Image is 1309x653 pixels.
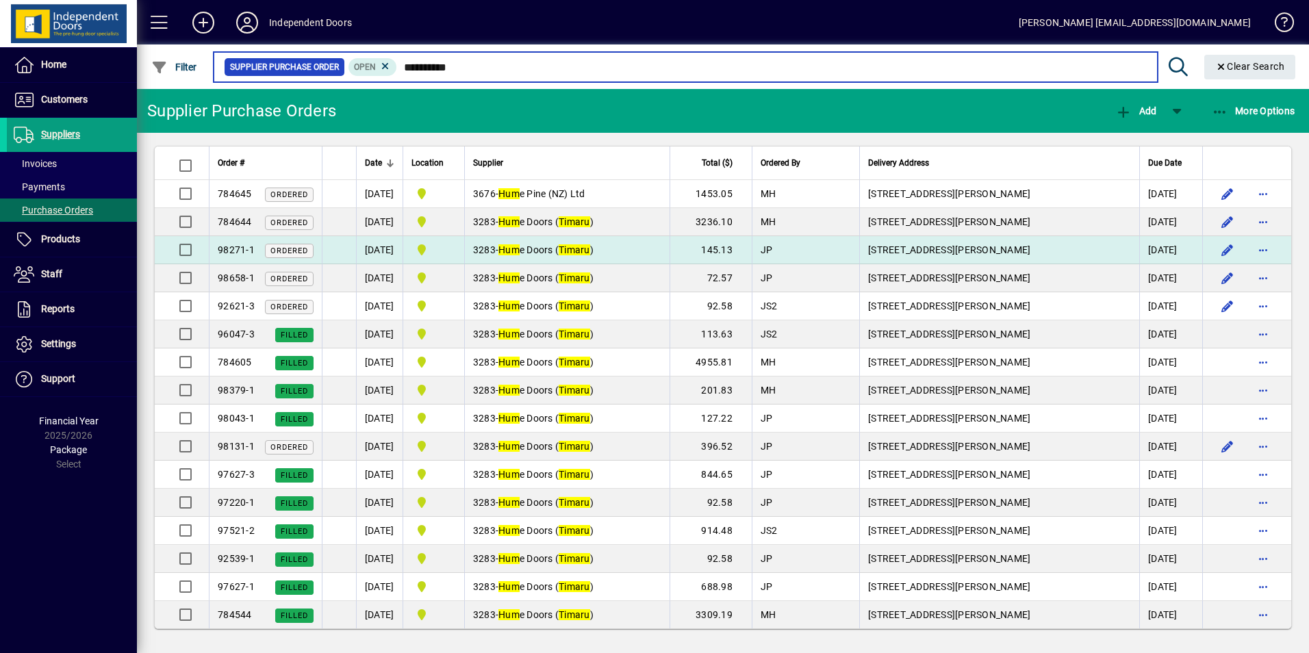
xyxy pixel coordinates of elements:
[670,292,752,320] td: 92.58
[473,155,503,170] span: Supplier
[411,494,456,511] span: Timaru
[41,338,76,349] span: Settings
[1208,99,1299,123] button: More Options
[14,181,65,192] span: Payments
[761,525,778,536] span: JS2
[761,357,776,368] span: MH
[559,244,590,255] em: Timaru
[859,433,1139,461] td: [STREET_ADDRESS][PERSON_NAME]
[464,433,670,461] td: -
[281,527,308,536] span: Filled
[678,155,745,170] div: Total ($)
[1217,239,1238,261] button: Edit
[559,300,590,311] em: Timaru
[670,348,752,376] td: 4955.81
[473,216,496,227] span: 3283
[473,155,661,170] div: Supplier
[1217,435,1238,457] button: Edit
[1252,379,1274,401] button: More options
[411,382,456,398] span: Timaru
[7,222,137,257] a: Products
[281,583,308,592] span: Filled
[498,413,594,424] span: e Doors ( )
[464,489,670,517] td: -
[464,320,670,348] td: -
[356,601,403,628] td: [DATE]
[498,188,520,199] em: Hum
[1217,211,1238,233] button: Edit
[761,244,773,255] span: JP
[498,300,520,311] em: Hum
[464,348,670,376] td: -
[356,292,403,320] td: [DATE]
[225,10,269,35] button: Profile
[1252,491,1274,513] button: More options
[270,246,308,255] span: Ordered
[464,208,670,236] td: -
[281,611,308,620] span: Filled
[464,376,670,405] td: -
[761,497,773,508] span: JP
[761,413,773,424] span: JP
[761,272,773,283] span: JP
[1148,155,1182,170] span: Due Date
[1264,3,1292,47] a: Knowledge Base
[1019,12,1251,34] div: [PERSON_NAME] [EMAIL_ADDRESS][DOMAIN_NAME]
[498,441,594,452] span: e Doors ( )
[1252,520,1274,541] button: More options
[670,376,752,405] td: 201.83
[1252,351,1274,373] button: More options
[670,545,752,573] td: 92.58
[356,405,403,433] td: [DATE]
[761,581,773,592] span: JP
[411,242,456,258] span: Timaru
[498,413,520,424] em: Hum
[868,155,929,170] span: Delivery Address
[473,413,496,424] span: 3283
[1139,545,1202,573] td: [DATE]
[1252,183,1274,205] button: More options
[218,441,255,452] span: 98131-1
[1252,463,1274,485] button: More options
[498,553,520,564] em: Hum
[281,387,308,396] span: Filled
[473,469,496,480] span: 3283
[473,441,496,452] span: 3283
[859,573,1139,601] td: [STREET_ADDRESS][PERSON_NAME]
[464,517,670,545] td: -
[859,489,1139,517] td: [STREET_ADDRESS][PERSON_NAME]
[356,208,403,236] td: [DATE]
[1252,211,1274,233] button: More options
[498,581,594,592] span: e Doors ( )
[411,522,456,539] span: Timaru
[670,180,752,208] td: 1453.05
[7,327,137,361] a: Settings
[41,59,66,70] span: Home
[559,497,590,508] em: Timaru
[1252,576,1274,598] button: More options
[559,272,590,283] em: Timaru
[281,471,308,480] span: Filled
[1252,407,1274,429] button: More options
[473,188,496,199] span: 3676
[1139,433,1202,461] td: [DATE]
[411,354,456,370] span: Timaru
[356,264,403,292] td: [DATE]
[356,320,403,348] td: [DATE]
[411,606,456,623] span: Timaru
[559,216,590,227] em: Timaru
[270,443,308,452] span: Ordered
[498,497,594,508] span: e Doors ( )
[41,373,75,384] span: Support
[1115,105,1156,116] span: Add
[411,410,456,426] span: Timaru
[1252,267,1274,289] button: More options
[41,129,80,140] span: Suppliers
[411,185,456,202] span: Timaru
[356,376,403,405] td: [DATE]
[218,244,255,255] span: 98271-1
[1148,155,1194,170] div: Due Date
[1217,267,1238,289] button: Edit
[498,244,520,255] em: Hum
[281,331,308,340] span: Filled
